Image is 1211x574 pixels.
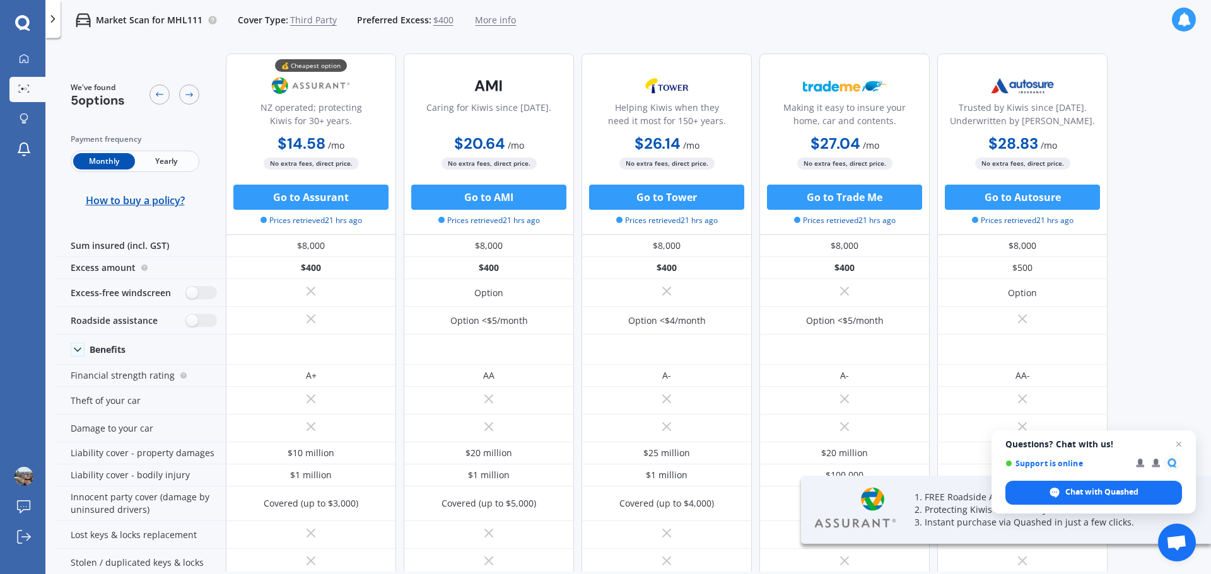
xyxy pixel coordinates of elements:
[915,503,1179,516] p: 2. Protecting Kiwis for over 35 years.
[662,369,671,382] div: A-
[73,153,135,169] span: Monthly
[582,235,752,257] div: $8,000
[794,215,896,226] span: Prices retrieved 21 hrs ago
[226,235,396,257] div: $8,000
[643,447,690,459] div: $25 million
[770,101,919,132] div: Making it easy to insure your home, car and contents.
[937,257,1108,279] div: $500
[260,215,362,226] span: Prices retrieved 21 hrs ago
[290,469,332,481] div: $1 million
[759,235,930,257] div: $8,000
[96,14,202,26] p: Market Scan for MHL111
[56,464,226,486] div: Liability cover - bodily injury
[915,491,1179,503] p: 1. FREE Roadside Assistance for a limited time.
[328,139,344,151] span: / mo
[433,14,453,26] span: $400
[811,486,899,531] img: Assurant.webp
[1015,369,1030,382] div: AA-
[1008,287,1037,299] div: Option
[450,314,528,327] div: Option <$5/month
[71,92,125,108] span: 5 options
[683,139,699,151] span: / mo
[475,14,516,26] span: More info
[454,134,505,153] b: $20.64
[592,101,741,132] div: Helping Kiwis when they need it most for 150+ years.
[288,447,334,459] div: $10 million
[619,158,715,169] span: No extra fees, direct price.
[264,158,359,169] span: No extra fees, direct price.
[759,257,930,279] div: $400
[357,14,431,26] span: Preferred Excess:
[945,185,1100,210] button: Go to Autosure
[465,447,512,459] div: $20 million
[810,134,860,153] b: $27.04
[56,257,226,279] div: Excess amount
[447,70,530,101] img: AMI-text-1.webp
[56,521,226,549] div: Lost keys & locks replacement
[1171,437,1186,452] span: Close chat
[56,387,226,415] div: Theft of your car
[135,153,197,169] span: Yearly
[1005,439,1182,449] span: Questions? Chat with us!
[468,469,510,481] div: $1 million
[90,344,126,355] div: Benefits
[972,215,1074,226] span: Prices retrieved 21 hrs ago
[1065,486,1138,498] span: Chat with Quashed
[1158,524,1196,561] div: Open chat
[56,365,226,387] div: Financial strength rating
[826,469,863,481] div: $100,000
[981,70,1064,101] img: Autosure.webp
[616,215,718,226] span: Prices retrieved 21 hrs ago
[56,415,226,442] div: Damage to your car
[269,70,353,101] img: Assurant.png
[275,59,347,72] div: 💰 Cheapest option
[442,497,536,510] div: Covered (up to $5,000)
[988,134,1038,153] b: $28.83
[915,516,1179,529] p: 3. Instant purchase via Quashed in just a few clicks.
[635,134,681,153] b: $26.14
[56,279,226,307] div: Excess-free windscreen
[278,134,325,153] b: $14.58
[863,139,879,151] span: / mo
[840,369,849,382] div: A-
[404,235,574,257] div: $8,000
[803,70,886,101] img: Trademe.webp
[508,139,524,151] span: / mo
[483,369,494,382] div: AA
[290,14,337,26] span: Third Party
[1005,481,1182,505] div: Chat with Quashed
[306,369,317,382] div: A+
[233,185,389,210] button: Go to Assurant
[226,257,396,279] div: $400
[237,101,385,132] div: NZ operated; protecting Kiwis for 30+ years.
[71,82,125,93] span: We've found
[975,158,1070,169] span: No extra fees, direct price.
[438,215,540,226] span: Prices retrieved 21 hrs ago
[411,185,566,210] button: Go to AMI
[71,133,199,146] div: Payment frequency
[948,101,1097,132] div: Trusted by Kiwis since [DATE]. Underwritten by [PERSON_NAME].
[426,101,551,132] div: Caring for Kiwis since [DATE].
[1041,139,1057,151] span: / mo
[582,257,752,279] div: $400
[56,235,226,257] div: Sum insured (incl. GST)
[589,185,744,210] button: Go to Tower
[56,442,226,464] div: Liability cover - property damages
[646,469,687,481] div: $1 million
[797,158,892,169] span: No extra fees, direct price.
[619,497,714,510] div: Covered (up to $4,000)
[628,314,706,327] div: Option <$4/month
[821,447,868,459] div: $20 million
[404,257,574,279] div: $400
[86,194,185,207] span: How to buy a policy?
[264,497,358,510] div: Covered (up to $3,000)
[474,287,503,299] div: Option
[806,314,884,327] div: Option <$5/month
[625,70,708,101] img: Tower.webp
[56,307,226,335] div: Roadside assistance
[937,235,1108,257] div: $8,000
[56,486,226,521] div: Innocent party cover (damage by uninsured drivers)
[767,185,922,210] button: Go to Trade Me
[76,13,91,28] img: car.f15378c7a67c060ca3f3.svg
[238,14,288,26] span: Cover Type:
